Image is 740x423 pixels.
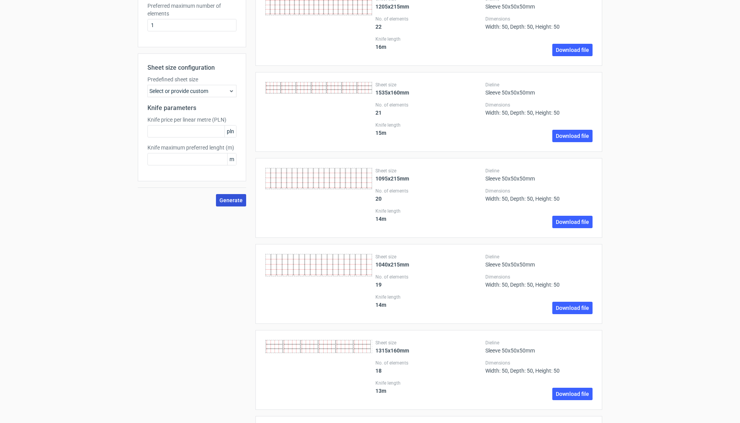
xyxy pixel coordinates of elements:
label: Knife price per linear metre (PLN) [147,116,236,124]
label: No. of elements [375,16,483,22]
div: Width: 50, Depth: 50, Height: 50 [485,360,593,374]
label: No. of elements [375,102,483,108]
label: Dieline [485,340,593,346]
label: Knife length [375,122,483,128]
label: Dieline [485,82,593,88]
label: Preferred maximum number of elements [147,2,236,17]
strong: 1040x215mm [375,261,409,268]
strong: 14 m [375,302,386,308]
label: Knife maximum preferred lenght (m) [147,144,236,151]
strong: 1205x215mm [375,3,409,10]
strong: 1535x160mm [375,89,409,96]
div: Sleeve 50x50x50mm [485,340,593,354]
label: Knife length [375,380,483,386]
a: Download file [552,388,593,400]
label: Sheet size [375,340,483,346]
label: Knife length [375,294,483,300]
a: Download file [552,216,593,228]
label: Sheet size [375,168,483,174]
label: Dimensions [485,16,593,22]
div: Sleeve 50x50x50mm [485,168,593,182]
span: pln [224,126,236,137]
div: Sleeve 50x50x50mm [485,82,593,96]
div: Width: 50, Depth: 50, Height: 50 [485,274,593,288]
strong: 14 m [375,216,386,222]
span: Generate [219,198,243,203]
label: Sheet size [375,82,483,88]
label: Dimensions [485,274,593,280]
label: Predefined sheet size [147,76,236,83]
button: Generate [216,194,246,206]
label: Dieline [485,168,593,174]
label: Dimensions [485,360,593,366]
strong: 18 [375,368,382,374]
label: Sheet size [375,254,483,260]
h2: Sheet size configuration [147,63,236,72]
label: Dieline [485,254,593,260]
strong: 20 [375,196,382,202]
strong: 22 [375,24,382,30]
span: m [227,153,236,165]
strong: 13 m [375,388,386,394]
div: Width: 50, Depth: 50, Height: 50 [485,16,593,30]
strong: 21 [375,110,382,116]
div: Sleeve 50x50x50mm [485,254,593,268]
div: Select or provide custom [147,85,236,97]
a: Download file [552,302,593,314]
strong: 16 m [375,44,386,50]
div: Width: 50, Depth: 50, Height: 50 [485,188,593,202]
strong: 15 m [375,130,386,136]
label: Dimensions [485,188,593,194]
a: Download file [552,44,593,56]
label: Knife length [375,36,483,42]
strong: 19 [375,282,382,288]
strong: 1315x160mm [375,347,409,354]
label: Knife length [375,208,483,214]
label: No. of elements [375,274,483,280]
div: Width: 50, Depth: 50, Height: 50 [485,102,593,116]
strong: 1095x215mm [375,175,409,182]
label: No. of elements [375,188,483,194]
label: No. of elements [375,360,483,366]
a: Download file [552,130,593,142]
h2: Knife parameters [147,103,236,113]
label: Dimensions [485,102,593,108]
